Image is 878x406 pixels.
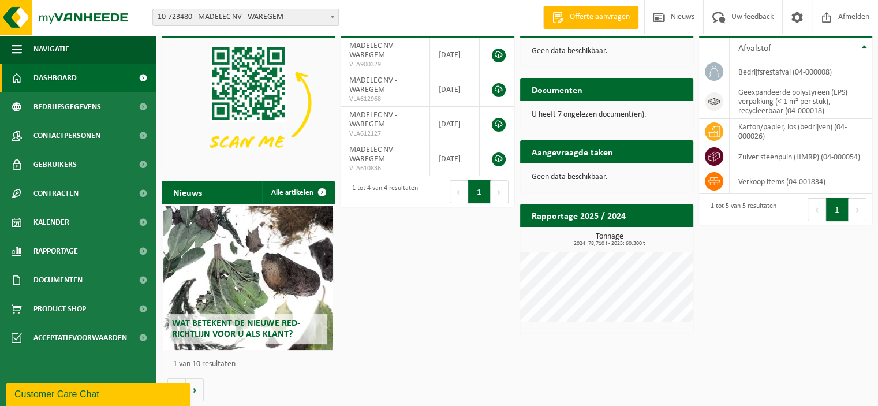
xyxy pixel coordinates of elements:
[520,140,625,163] h2: Aangevraagde taken
[346,179,418,204] div: 1 tot 4 van 4 resultaten
[491,180,509,203] button: Next
[186,378,204,401] button: Volgende
[349,42,397,59] span: MADELEC NV - WAREGEM
[33,121,100,150] span: Contactpersonen
[349,146,397,163] span: MADELEC NV - WAREGEM
[33,237,78,266] span: Rapportage
[33,35,69,64] span: Navigatie
[349,164,420,173] span: VLA610836
[430,38,480,72] td: [DATE]
[33,208,69,237] span: Kalender
[33,179,79,208] span: Contracten
[33,92,101,121] span: Bedrijfsgegevens
[532,111,682,119] p: U heeft 7 ongelezen document(en).
[532,47,682,55] p: Geen data beschikbaar.
[430,107,480,141] td: [DATE]
[349,60,420,69] span: VLA900329
[33,64,77,92] span: Dashboard
[808,198,826,221] button: Previous
[730,119,872,144] td: karton/papier, los (bedrijven) (04-000026)
[162,38,335,167] img: Download de VHEPlus App
[349,76,397,94] span: MADELEC NV - WAREGEM
[349,111,397,129] span: MADELEC NV - WAREGEM
[262,181,334,204] a: Alle artikelen
[173,360,329,368] p: 1 van 10 resultaten
[730,169,872,194] td: verkoop items (04-001834)
[162,181,214,203] h2: Nieuws
[532,173,682,181] p: Geen data beschikbaar.
[33,150,77,179] span: Gebruikers
[730,59,872,84] td: bedrijfsrestafval (04-000008)
[567,12,633,23] span: Offerte aanvragen
[826,198,849,221] button: 1
[33,266,83,295] span: Documenten
[543,6,638,29] a: Offerte aanvragen
[730,84,872,119] td: geëxpandeerde polystyreen (EPS) verpakking (< 1 m² per stuk), recycleerbaar (04-000018)
[33,323,127,352] span: Acceptatievoorwaarden
[172,319,300,339] span: Wat betekent de nieuwe RED-richtlijn voor u als klant?
[738,44,771,53] span: Afvalstof
[468,180,491,203] button: 1
[349,95,420,104] span: VLA612968
[163,206,333,350] a: Wat betekent de nieuwe RED-richtlijn voor u als klant?
[526,241,693,247] span: 2024: 78,710 t - 2025: 60,300 t
[849,198,866,221] button: Next
[705,197,776,222] div: 1 tot 5 van 5 resultaten
[167,378,186,401] button: Vorige
[33,295,86,323] span: Product Shop
[430,141,480,176] td: [DATE]
[152,9,339,26] span: 10-723480 - MADELEC NV - WAREGEM
[349,129,420,139] span: VLA612127
[153,9,338,25] span: 10-723480 - MADELEC NV - WAREGEM
[520,204,637,226] h2: Rapportage 2025 / 2024
[607,226,692,249] a: Bekijk rapportage
[6,381,193,406] iframe: chat widget
[520,78,594,100] h2: Documenten
[730,144,872,169] td: zuiver steenpuin (HMRP) (04-000054)
[430,72,480,107] td: [DATE]
[450,180,468,203] button: Previous
[526,233,693,247] h3: Tonnage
